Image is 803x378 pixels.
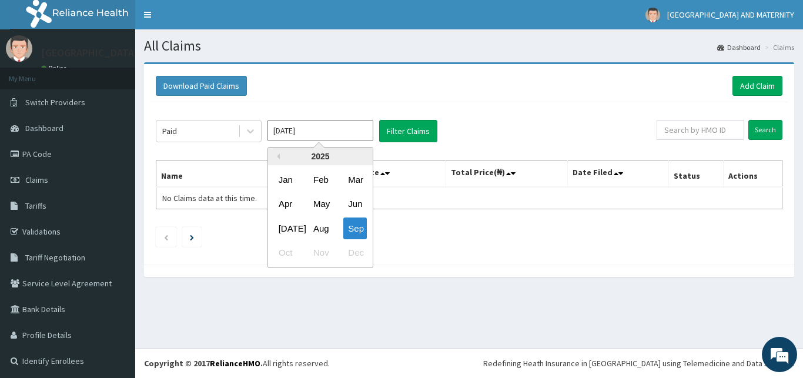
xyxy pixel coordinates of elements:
footer: All rights reserved. [135,348,803,378]
th: Status [669,160,724,188]
textarea: Type your message and hit 'Enter' [6,253,224,294]
span: [GEOGRAPHIC_DATA] AND MATERNITY [667,9,794,20]
a: Next page [190,232,194,242]
th: Name [156,160,314,188]
div: 2025 [268,148,373,165]
img: User Image [6,35,32,62]
div: Choose August 2025 [309,218,332,239]
span: Dashboard [25,123,63,133]
a: Add Claim [732,76,782,96]
img: d_794563401_company_1708531726252_794563401 [22,59,48,88]
div: Choose June 2025 [343,193,367,215]
div: Chat with us now [61,66,198,81]
th: Date Filed [568,160,669,188]
th: Total Price(₦) [446,160,568,188]
div: Choose February 2025 [309,169,332,190]
input: Search [748,120,782,140]
input: Search by HMO ID [657,120,744,140]
p: [GEOGRAPHIC_DATA] AND MATERNITY [41,48,214,58]
a: Previous page [163,232,169,242]
span: We're online! [68,114,162,233]
div: Choose September 2025 [343,218,367,239]
a: Dashboard [717,42,761,52]
input: Select Month and Year [267,120,373,141]
a: Online [41,64,69,72]
a: RelianceHMO [210,358,260,369]
button: Previous Year [274,153,280,159]
div: Choose January 2025 [274,169,297,190]
div: Choose March 2025 [343,169,367,190]
button: Filter Claims [379,120,437,142]
div: month 2025-09 [268,168,373,265]
div: Choose July 2025 [274,218,297,239]
img: User Image [645,8,660,22]
div: Choose April 2025 [274,193,297,215]
th: Actions [723,160,782,188]
li: Claims [762,42,794,52]
span: Switch Providers [25,97,85,108]
span: Tariffs [25,200,46,211]
span: Claims [25,175,48,185]
button: Download Paid Claims [156,76,247,96]
div: Paid [162,125,177,137]
div: Minimize live chat window [193,6,221,34]
span: Tariff Negotiation [25,252,85,263]
div: Redefining Heath Insurance in [GEOGRAPHIC_DATA] using Telemedicine and Data Science! [483,357,794,369]
div: Choose May 2025 [309,193,332,215]
span: No Claims data at this time. [162,193,257,203]
strong: Copyright © 2017 . [144,358,263,369]
h1: All Claims [144,38,794,53]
